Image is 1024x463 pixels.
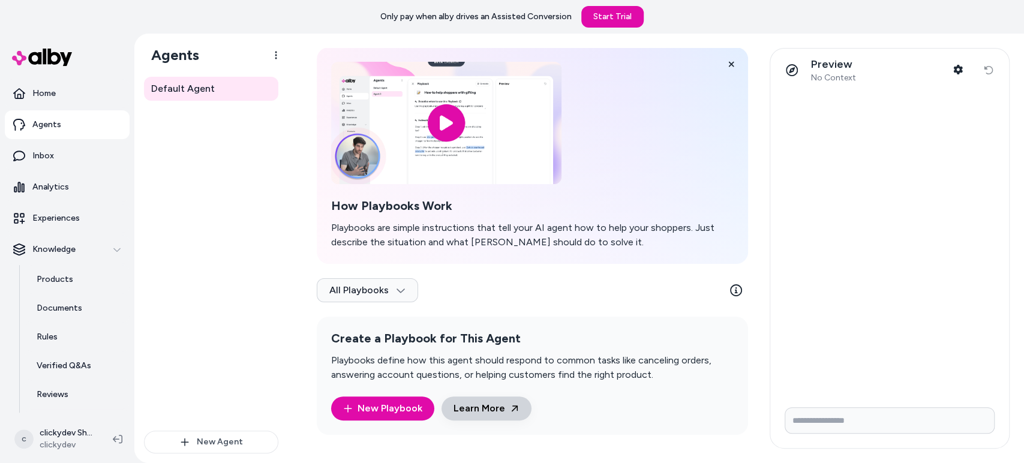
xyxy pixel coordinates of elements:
a: Rules [25,323,130,351]
h2: How Playbooks Work [331,199,734,214]
button: cclickydev Shopifyclickydev [7,420,103,458]
img: alby Logo [12,49,72,66]
input: Write your prompt here [785,407,995,434]
p: Agents [32,119,61,131]
span: clickydev [40,439,94,451]
h2: Create a Playbook for This Agent [331,331,734,346]
a: Inbox [5,142,130,170]
a: Products [25,265,130,294]
button: All Playbooks [317,278,418,302]
button: Knowledge [5,235,130,264]
button: New Agent [144,431,278,453]
a: Agents [5,110,130,139]
a: Default Agent [144,77,278,101]
a: Learn More [442,396,531,420]
p: Only pay when alby drives an Assisted Conversion [380,11,572,23]
p: Analytics [32,181,69,193]
span: No Context [811,73,856,83]
span: All Playbooks [329,284,406,296]
span: Default Agent [151,82,215,96]
p: Rules [37,331,58,343]
p: clickydev Shopify [40,427,94,439]
p: Playbooks are simple instructions that tell your AI agent how to help your shoppers. Just describ... [331,221,734,249]
p: Home [32,88,56,100]
a: Documents [25,294,130,323]
h1: Agents [142,46,199,64]
a: Verified Q&As [25,351,130,380]
a: Home [5,79,130,108]
p: Products [37,273,73,285]
p: Verified Q&As [37,360,91,372]
p: Knowledge [32,243,76,255]
p: Reviews [37,389,68,401]
a: Start Trial [581,6,644,28]
p: Documents [37,302,82,314]
a: Analytics [5,173,130,202]
p: Preview [811,58,856,71]
a: Experiences [5,204,130,233]
a: Reviews [25,380,130,409]
p: Playbooks define how this agent should respond to common tasks like canceling orders, answering a... [331,353,734,382]
p: Experiences [32,212,80,224]
p: Inbox [32,150,54,162]
span: c [14,429,34,449]
a: New Playbook [331,396,434,420]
